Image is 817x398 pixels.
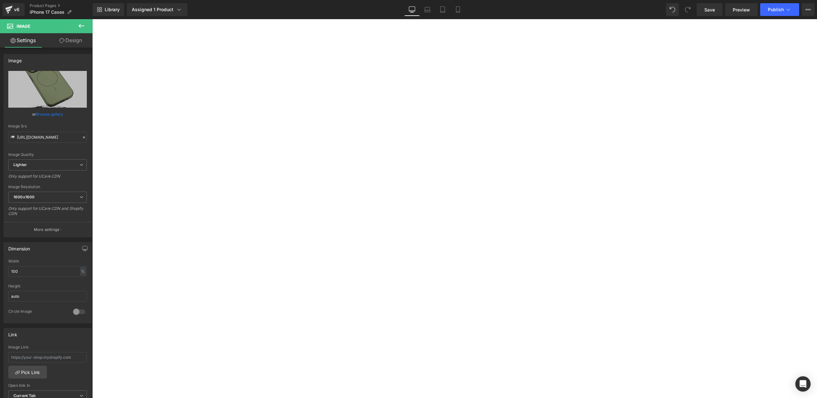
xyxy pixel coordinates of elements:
b: Lighter [13,162,27,167]
div: v6 [13,5,21,14]
div: % [80,267,86,276]
div: Only support for UCare CDN [8,174,87,183]
div: Image Src [8,124,87,128]
button: More settings [4,222,91,237]
span: Preview [733,6,750,13]
div: Link [8,328,17,337]
div: Assigned 1 Product [132,6,182,13]
a: Laptop [420,3,435,16]
a: Tablet [435,3,450,16]
div: Image Resolution [8,185,87,189]
a: New Library [93,3,124,16]
a: Browse gallery [36,109,63,120]
b: Current Tab [13,393,36,398]
a: Preview [725,3,758,16]
div: Image Link [8,345,87,349]
div: Image Quality [8,152,87,157]
a: Mobile [450,3,466,16]
input: auto [8,291,87,302]
div: Image [8,54,22,63]
a: Pick Link [8,366,47,379]
div: Only support for UCare CDN and Shopify CDN [8,206,87,220]
span: Save [704,6,715,13]
div: or [8,111,87,118]
span: Publish [768,7,784,12]
div: Width [8,259,87,264]
div: Open Intercom Messenger [795,376,811,392]
input: Link [8,132,87,143]
button: More [802,3,814,16]
p: More settings [34,227,59,233]
div: Dimension [8,242,30,251]
a: Design [48,33,94,48]
div: Height [8,284,87,288]
button: Publish [760,3,799,16]
button: Redo [681,3,694,16]
a: v6 [3,3,25,16]
input: auto [8,266,87,277]
a: Desktop [404,3,420,16]
span: iPhone 17 Cases [30,10,64,15]
span: Image [17,24,30,29]
span: Library [105,7,120,12]
button: Undo [666,3,679,16]
a: Product Pages [30,3,93,8]
div: Open link In [8,383,87,388]
div: Circle Image [8,309,67,316]
input: https://your-shop.myshopify.com [8,352,87,363]
b: 1600x1600 [13,195,34,199]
